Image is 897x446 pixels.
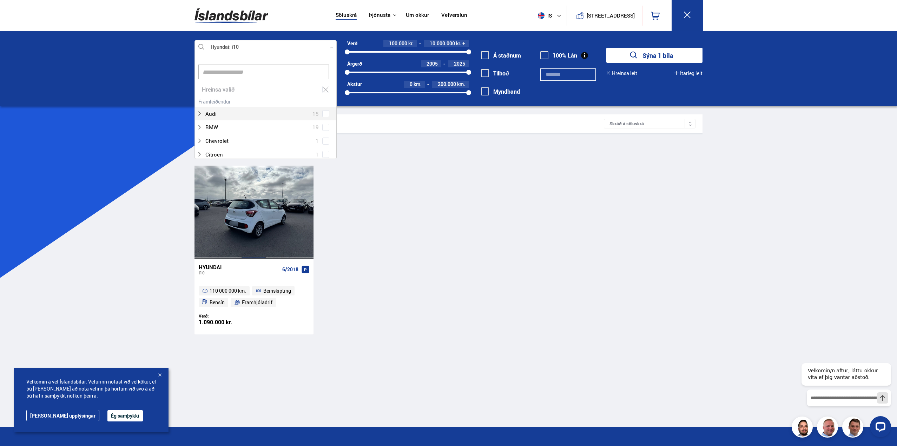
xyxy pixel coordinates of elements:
span: 0 [410,81,413,87]
a: [STREET_ADDRESS] [570,6,639,26]
iframe: LiveChat chat widget [796,350,894,443]
button: Ítarleg leit [674,71,703,76]
div: i10 [199,270,279,275]
button: Ég samþykki [107,410,143,421]
img: nhp88E3Fdnt1Opn2.png [793,418,814,439]
span: kr. [408,41,414,46]
span: + [462,41,465,46]
div: Verð [347,41,357,46]
a: [PERSON_NAME] upplýsingar [26,410,99,421]
div: Leitarniðurstöður 1 bílar [202,120,604,127]
div: Hyundai [199,264,279,270]
span: 15 [312,109,319,119]
span: 1 [316,149,319,160]
label: Tilboð [481,70,509,76]
label: Myndband [481,88,520,95]
img: G0Ugv5HjCgRt.svg [194,4,268,27]
button: Sýna 1 bíla [606,48,703,63]
span: 6/2018 [282,267,298,272]
span: Beinskipting [263,287,291,295]
div: Verð: [199,313,254,319]
button: is [535,5,567,26]
div: Árgerð [347,61,362,67]
span: 100.000 [389,40,407,47]
span: km. [414,81,422,87]
a: Hyundai i10 6/2018 110 000 000 km. Beinskipting Bensín Framhjóladrif Verð: 1.090.000 kr. [194,259,314,334]
button: Hreinsa leit [606,71,637,76]
span: 110 000 000 km. [210,287,246,295]
div: Hreinsa valið [195,83,336,96]
span: km. [457,81,465,87]
span: Bensín [210,298,225,307]
span: 19 [312,122,319,132]
label: 100% Lán [540,52,577,59]
span: 10.000.000 [430,40,455,47]
label: Á staðnum [481,52,521,59]
div: Skráð á söluskrá [604,119,695,128]
span: 2005 [427,60,438,67]
span: kr. [456,41,461,46]
button: Þjónusta [369,12,390,19]
div: 1.090.000 kr. [199,319,254,325]
button: [STREET_ADDRESS] [589,13,632,19]
div: Akstur [347,81,362,87]
span: Velkomin á vef Íslandsbílar. Vefurinn notast við vefkökur, ef þú [PERSON_NAME] að nota vefinn þá ... [26,378,156,399]
img: svg+xml;base64,PHN2ZyB4bWxucz0iaHR0cDovL3d3dy53My5vcmcvMjAwMC9zdmciIHdpZHRoPSI1MTIiIGhlaWdodD0iNT... [538,12,545,19]
a: Um okkur [406,12,429,19]
span: 1 [316,136,319,146]
a: Söluskrá [336,12,357,19]
span: 200.000 [438,81,456,87]
span: Framhjóladrif [242,298,272,307]
a: Vefverslun [441,12,467,19]
span: is [535,12,553,19]
span: 2025 [454,60,465,67]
